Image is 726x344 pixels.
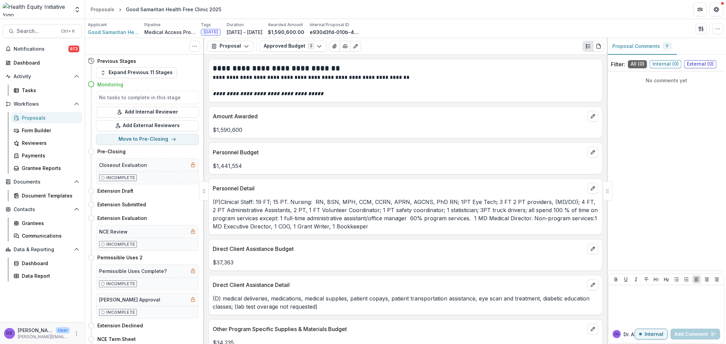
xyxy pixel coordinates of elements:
button: Edit as form [350,41,361,52]
button: edit [587,147,598,158]
p: $1,590,600.00 [268,29,304,36]
p: Incomplete [106,175,135,181]
p: Direct Client Assistance Detail [213,281,585,289]
p: [DATE] - [DATE] [227,29,262,36]
button: Search... [3,24,82,38]
button: Strike [642,275,650,283]
button: Open Workflows [3,99,82,109]
nav: breadcrumb [88,4,224,14]
p: $1,441,554 [213,162,598,170]
p: Internal [645,331,663,337]
a: Form Builder [11,125,82,136]
div: Tasks [22,87,77,94]
div: Grantee Reports [22,165,77,172]
p: e930d3fd-010b-498a-95ee-94671997839c [310,29,361,36]
p: User [56,327,70,333]
a: Communications [11,230,82,241]
p: Internal Proposal ID [310,22,349,28]
div: Ctrl + K [60,28,76,35]
p: $1,590,600 [213,126,598,134]
div: Proposals [22,114,77,121]
button: Expand Previous 11 Stages [96,67,177,78]
p: Tags [201,22,211,28]
div: Dr. Ana Smith [7,331,13,336]
button: Italicize [632,275,640,283]
button: Partners [693,3,707,16]
button: Open Data & Reporting [3,244,82,255]
button: Ordered List [682,275,691,283]
div: Form Builder [22,127,77,134]
button: Plaintext view [583,41,594,52]
span: Notifications [14,46,68,52]
button: Heading 1 [652,275,660,283]
h5: Closeout Evaluation [99,161,147,169]
p: Applicant [88,22,107,28]
button: Add External Reviewers [96,120,199,131]
button: Proposal Comments [607,38,677,55]
button: Open entity switcher [72,3,82,16]
div: Proposals [91,6,114,13]
button: Notifications972 [3,44,82,54]
button: Align Left [693,275,701,283]
button: Toggle View Cancelled Tasks [189,41,200,52]
span: 0 [666,44,668,48]
h4: Pre-Closing [97,148,126,155]
a: Dashboard [3,57,82,68]
h5: No tasks to complete in this stage [99,94,196,101]
span: Contacts [14,207,71,212]
div: Reviewers [22,139,77,147]
span: 972 [68,46,79,52]
div: Dashboard [14,59,77,66]
p: Pipeline [144,22,161,28]
button: Align Right [713,275,721,283]
span: External ( 0 ) [684,60,716,68]
p: Incomplete [106,309,135,315]
a: Payments [11,150,82,161]
p: Duration [227,22,244,28]
button: Approved Budget3 [259,41,326,52]
span: [DATE] [204,30,218,34]
a: Dashboard [11,258,82,269]
h5: [PERSON_NAME] Approval [99,296,160,303]
button: Underline [622,275,630,283]
button: Move to Pre-Closing [96,134,199,145]
button: Open Activity [3,71,82,82]
button: Add Internal Reviewer [96,107,199,118]
p: Other Program Specific Supplies & Materials Budget [213,325,585,333]
button: Open Contacts [3,204,82,215]
p: Dr. A [624,331,634,338]
p: (D) medical deliveries, medications, medical supplies, patient copays, patient transportation ass... [213,294,598,311]
p: Amount Awarded [213,112,585,120]
button: Bullet List [673,275,681,283]
h4: Monitoring [97,81,123,88]
span: Activity [14,74,71,80]
h4: Extension Draft [97,187,133,194]
button: More [72,329,81,338]
span: Good Samaritan Health Services Inc [88,29,139,36]
button: Internal [635,329,668,340]
span: Search... [17,28,57,34]
p: [PERSON_NAME] [18,327,53,334]
button: edit [587,183,598,194]
p: Incomplete [106,241,135,247]
span: Documents [14,179,71,185]
p: (P)Clinical Staff: 19 FT; 15 PT. Nursing: RN, BSN, MPH, CCM, CCRN, APRN, AGCNS, PhD RN; 1PT Eye T... [213,198,598,230]
h4: Extension Evaluation [97,214,147,222]
button: edit [587,111,598,122]
p: Personnel Detail [213,184,585,192]
div: Grantees [22,220,77,227]
span: Workflows [14,101,71,107]
div: Payments [22,152,77,159]
a: Reviewers [11,137,82,149]
h4: Permissible Uses 2 [97,254,143,261]
div: Document Templates [22,192,77,199]
button: View Attached Files [329,41,340,52]
img: Health Equity Initiative logo [3,3,70,16]
p: Medical Access Programs (MAP) [144,29,195,36]
span: All ( 0 ) [628,60,647,68]
a: Data Report [11,270,82,281]
button: Add Comment [671,329,720,340]
div: Dashboard [22,260,77,267]
h5: Permissible Uses Complete? [99,268,167,275]
p: No comments yet [611,77,722,84]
